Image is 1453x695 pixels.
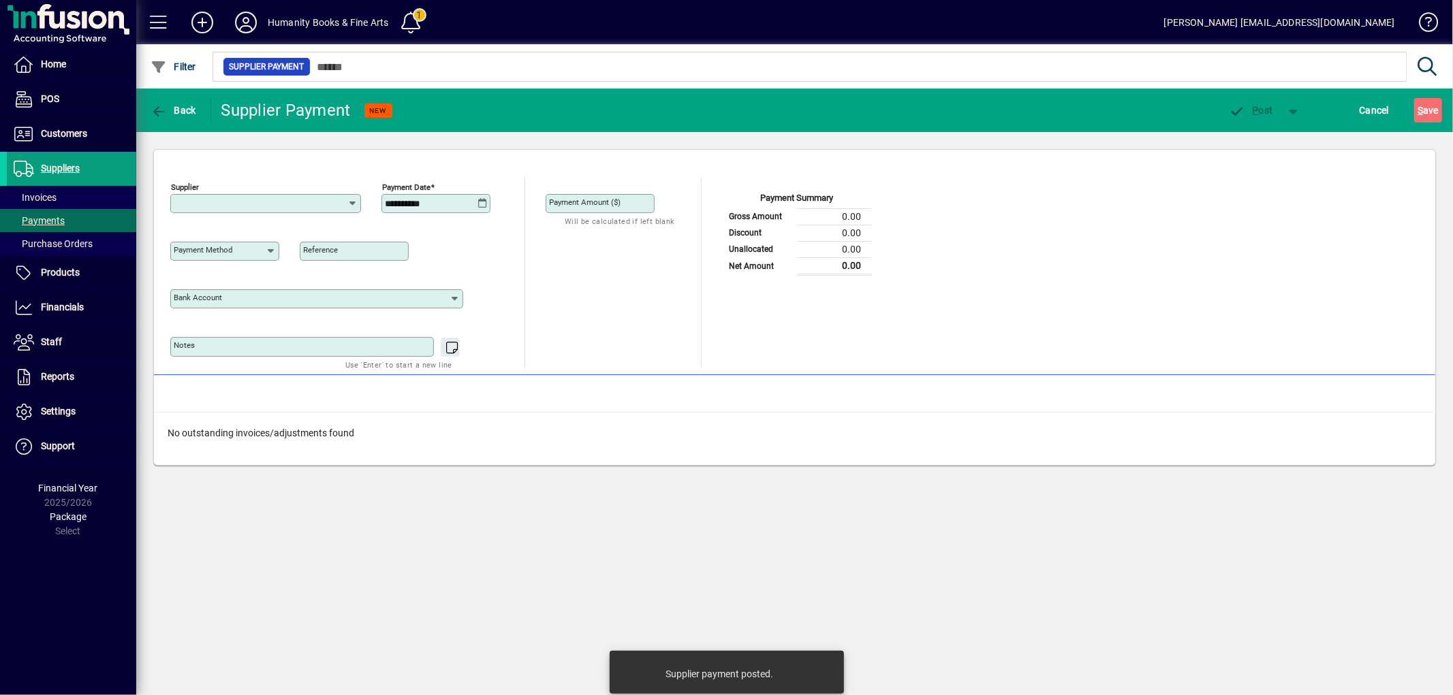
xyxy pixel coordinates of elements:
span: Supplier Payment [229,60,304,74]
button: Back [147,98,200,123]
span: Package [50,511,87,522]
a: Staff [7,325,136,359]
a: Settings [7,395,136,429]
span: Filter [151,61,196,72]
td: 0.00 [797,225,872,241]
div: [PERSON_NAME] [EMAIL_ADDRESS][DOMAIN_NAME] [1164,12,1395,33]
a: Financials [7,291,136,325]
span: Back [151,105,196,116]
a: Products [7,256,136,290]
span: Payments [14,215,65,226]
span: Financial Year [39,483,98,494]
div: Payment Summary [722,191,872,208]
button: Cancel [1356,98,1393,123]
td: 0.00 [797,208,872,225]
a: Customers [7,117,136,151]
span: Products [41,267,80,278]
mat-label: Payment Date [382,182,431,192]
span: ave [1418,99,1439,121]
td: 0.00 [797,257,872,274]
span: S [1418,105,1423,116]
button: Profile [224,10,268,35]
span: Financials [41,302,84,312]
td: Gross Amount [722,208,797,225]
mat-label: Bank Account [174,293,222,302]
span: Purchase Orders [14,238,93,249]
button: Filter [147,54,200,79]
span: POS [41,93,59,104]
mat-label: Supplier [171,182,199,192]
a: Support [7,430,136,464]
span: Reports [41,371,74,382]
a: Home [7,48,136,82]
span: Invoices [14,192,57,203]
span: P [1253,105,1259,116]
td: 0.00 [797,241,872,257]
mat-label: Notes [174,340,195,350]
div: Humanity Books & Fine Arts [268,12,389,33]
span: Suppliers [41,163,80,174]
button: Post [1222,98,1280,123]
td: Net Amount [722,257,797,274]
span: NEW [370,106,387,115]
span: ost [1229,105,1273,116]
span: Settings [41,406,76,417]
mat-label: Reference [303,245,338,255]
span: Cancel [1360,99,1390,121]
app-page-header-button: Back [136,98,211,123]
span: Support [41,440,75,451]
a: Reports [7,360,136,394]
a: Invoices [7,186,136,209]
mat-label: Payment Amount ($) [549,197,621,207]
mat-hint: Use 'Enter' to start a new line [345,357,452,372]
span: Customers [41,128,87,139]
div: Supplier Payment [221,99,351,121]
span: Staff [41,336,62,347]
mat-hint: Will be calculated if left blank [565,213,674,229]
td: Discount [722,225,797,241]
a: Payments [7,209,136,232]
app-page-summary-card: Payment Summary [722,177,872,276]
div: Supplier payment posted. [666,667,774,681]
td: Unallocated [722,241,797,257]
a: Knowledge Base [1409,3,1436,47]
mat-label: Payment method [174,245,233,255]
a: Purchase Orders [7,232,136,255]
button: Save [1414,98,1442,123]
span: Home [41,59,66,69]
a: POS [7,82,136,116]
div: No outstanding invoices/adjustments found [154,413,1435,454]
button: Add [181,10,224,35]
